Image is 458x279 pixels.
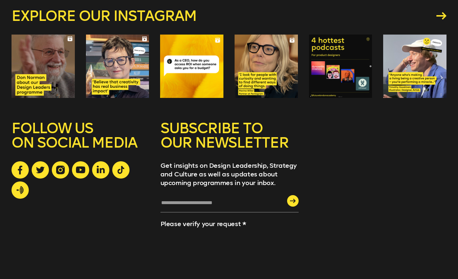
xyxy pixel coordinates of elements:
[12,9,446,23] a: Explore our instagram
[160,161,299,187] p: Get insights on Design Leadership, Strategy and Culture as well as updates about upcoming program...
[160,121,299,161] h5: SUBSCRIBE TO OUR NEWSLETTER
[160,220,246,228] label: Please verify your request *
[12,121,149,161] h5: FOLLOW US ON SOCIAL MEDIA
